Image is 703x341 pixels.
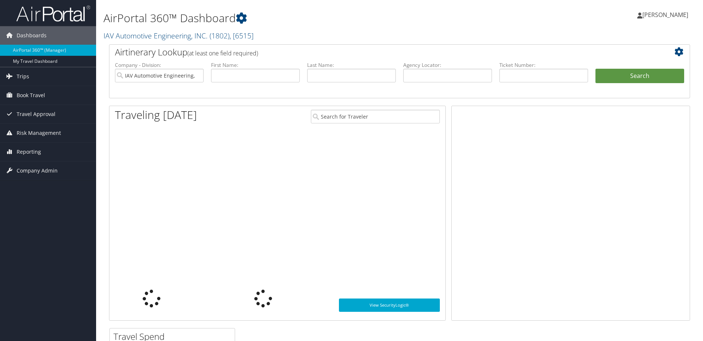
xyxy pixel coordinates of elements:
[103,31,254,41] a: IAV Automotive Engineering, INC.
[17,26,47,45] span: Dashboards
[211,61,300,69] label: First Name:
[115,46,636,58] h2: Airtinerary Lookup
[230,31,254,41] span: , [ 6515 ]
[210,31,230,41] span: ( 1802 )
[17,143,41,161] span: Reporting
[637,4,696,26] a: [PERSON_NAME]
[339,299,440,312] a: View SecurityLogic®
[307,61,396,69] label: Last Name:
[115,107,197,123] h1: Traveling [DATE]
[499,61,588,69] label: Ticket Number:
[17,124,61,142] span: Risk Management
[16,5,90,22] img: airportal-logo.png
[187,49,258,57] span: (at least one field required)
[115,61,204,69] label: Company - Division:
[595,69,684,83] button: Search
[17,67,29,86] span: Trips
[403,61,492,69] label: Agency Locator:
[103,10,498,26] h1: AirPortal 360™ Dashboard
[311,110,440,123] input: Search for Traveler
[17,161,58,180] span: Company Admin
[17,86,45,105] span: Book Travel
[642,11,688,19] span: [PERSON_NAME]
[17,105,55,123] span: Travel Approval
